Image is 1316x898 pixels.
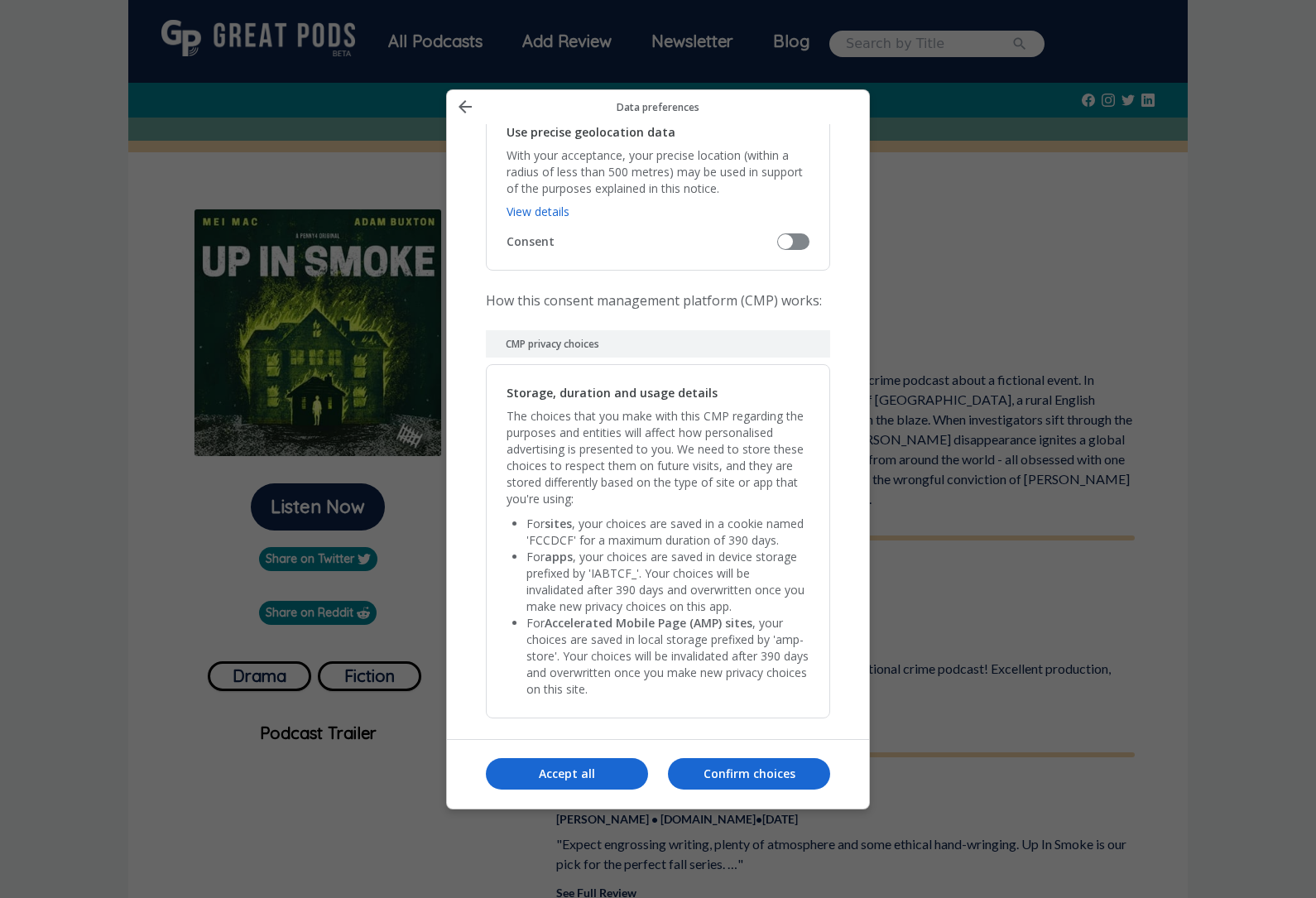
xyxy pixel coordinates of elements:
[668,758,830,790] button: Confirm choices
[507,124,675,141] h2: Use precise geolocation data
[526,615,809,698] li: For , your choices are saved in local storage prefixed by 'amp-store'. Your choices will be inval...
[507,408,809,698] div: The choices that you make with this CMP regarding the purposes and entities will affect how perso...
[507,385,718,401] h2: Storage, duration and usage details
[486,291,830,310] p: How this consent management platform (CMP) works:
[668,766,830,782] p: Confirm choices
[526,549,809,615] li: For , your choices are saved in device storage prefixed by 'IABTCF_'. Your choices will be invali...
[545,549,573,564] b: apps
[507,147,809,197] p: With your acceptance, your precise location (within a radius of less than 500 metres) may be used...
[506,337,599,351] p: CMP privacy choices
[446,89,870,809] div: Manage your data
[507,233,777,250] span: Consent
[507,204,569,219] a: View details, Use precise geolocation data
[486,766,648,782] p: Accept all
[450,96,480,118] button: Back
[480,100,836,114] p: Data preferences
[486,758,648,790] button: Accept all
[545,615,752,631] b: Accelerated Mobile Page (AMP) sites
[545,516,572,531] b: sites
[526,516,809,549] li: For , your choices are saved in a cookie named 'FCCDCF' for a maximum duration of 390 days.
